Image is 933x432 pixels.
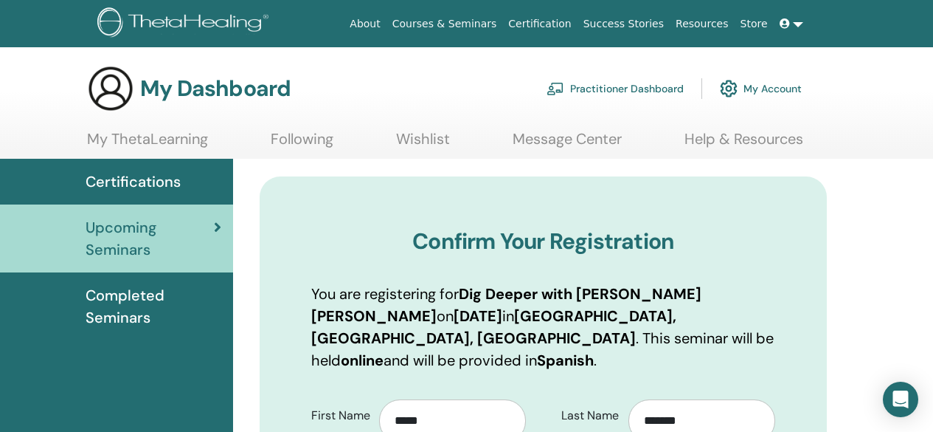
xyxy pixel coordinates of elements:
[87,130,208,159] a: My ThetaLearning
[311,284,701,326] b: Dig Deeper with [PERSON_NAME] [PERSON_NAME]
[720,72,802,105] a: My Account
[537,351,594,370] b: Spanish
[140,75,291,102] h3: My Dashboard
[97,7,274,41] img: logo.png
[87,65,134,112] img: generic-user-icon.jpg
[547,82,564,95] img: chalkboard-teacher.svg
[550,402,629,430] label: Last Name
[386,10,503,38] a: Courses & Seminars
[502,10,577,38] a: Certification
[311,283,775,371] p: You are registering for on in . This seminar will be held and will be provided in .
[513,130,622,159] a: Message Center
[300,402,379,430] label: First Name
[735,10,774,38] a: Store
[396,130,450,159] a: Wishlist
[578,10,670,38] a: Success Stories
[86,284,221,329] span: Completed Seminars
[883,382,918,417] div: Open Intercom Messenger
[271,130,333,159] a: Following
[86,171,181,193] span: Certifications
[86,216,214,261] span: Upcoming Seminars
[720,76,738,101] img: cog.svg
[670,10,735,38] a: Resources
[311,228,775,255] h3: Confirm Your Registration
[344,10,386,38] a: About
[454,306,502,326] b: [DATE]
[684,130,803,159] a: Help & Resources
[341,351,384,370] b: online
[547,72,684,105] a: Practitioner Dashboard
